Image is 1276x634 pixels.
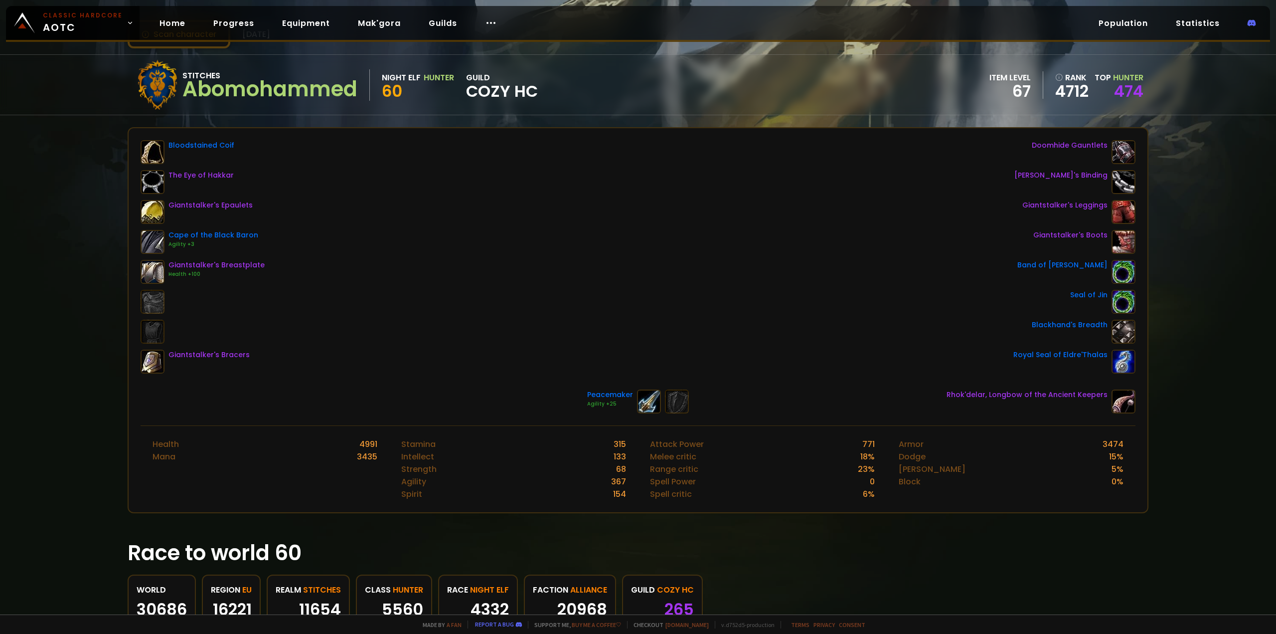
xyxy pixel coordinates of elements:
div: realm [276,584,341,596]
div: 5 % [1112,463,1123,475]
div: [PERSON_NAME] [899,463,965,475]
img: item-16848 [141,200,164,224]
span: Night Elf [470,584,509,596]
div: Band of [PERSON_NAME] [1017,260,1108,270]
div: Hunter [424,71,454,84]
div: Agility +3 [168,240,258,248]
div: Blackhand's Breadth [1032,320,1108,330]
a: 4712 [1055,84,1089,99]
a: regionEU16221 [202,575,261,626]
div: Giantstalker's Leggings [1022,200,1108,211]
div: Mana [153,450,175,463]
div: guild [466,71,538,99]
span: Made by [417,621,462,629]
div: 11654 [276,602,341,617]
div: Night Elf [382,71,421,84]
div: 68 [616,463,626,475]
span: EU [242,584,252,596]
div: Range critic [650,463,698,475]
img: item-19856 [141,170,164,194]
div: World [137,584,187,596]
a: a fan [447,621,462,629]
div: Giantstalker's Breastplate [168,260,265,270]
span: Cozy HC [466,84,538,99]
div: Rhok'delar, Longbow of the Ancient Keepers [947,390,1108,400]
a: Statistics [1168,13,1228,33]
div: Intellect [401,450,434,463]
a: Progress [205,13,262,33]
a: Buy me a coffee [572,621,621,629]
div: Royal Seal of Eldre'Thalas [1013,350,1108,360]
div: 6 % [863,488,875,500]
a: Terms [791,621,809,629]
div: [PERSON_NAME]'s Binding [1014,170,1108,181]
a: Consent [839,621,865,629]
div: Seal of Jin [1070,290,1108,300]
span: AOTC [43,11,123,35]
div: item level [989,71,1031,84]
img: item-13965 [1112,320,1135,344]
div: 5560 [365,602,423,617]
img: item-18713 [1112,390,1135,414]
a: Guilds [421,13,465,33]
div: 154 [613,488,626,500]
a: Mak'gora [350,13,409,33]
div: 771 [862,438,875,450]
a: classHunter5560 [356,575,432,626]
div: Spirit [401,488,422,500]
div: 18 % [860,450,875,463]
div: 4332 [447,602,509,617]
a: Population [1091,13,1156,33]
img: item-21463 [1112,170,1135,194]
img: item-18473 [1112,350,1135,374]
div: Stamina [401,438,436,450]
div: 30686 [137,602,187,617]
div: Spell critic [650,488,692,500]
div: 0 % [1112,475,1123,488]
img: item-16849 [1112,230,1135,254]
div: 3435 [357,450,377,463]
div: Attack Power [650,438,704,450]
span: Stitches [303,584,341,596]
small: Classic Hardcore [43,11,123,20]
h1: Race to world 60 [128,537,1148,569]
a: Equipment [274,13,338,33]
span: Hunter [1113,72,1143,83]
div: Spell Power [650,475,696,488]
div: Giantstalker's Bracers [168,350,250,360]
div: Peacemaker [587,390,633,400]
div: Cape of the Black Baron [168,230,258,240]
div: The Eye of Hakkar [168,170,234,181]
div: race [447,584,509,596]
a: World30686 [128,575,196,626]
div: 23 % [858,463,875,475]
a: Home [152,13,193,33]
div: 133 [614,450,626,463]
div: faction [533,584,607,596]
span: Support me, [528,621,621,629]
img: item-16845 [141,260,164,284]
div: Abomohammed [182,82,357,97]
a: Report a bug [475,621,514,628]
img: item-13340 [141,230,164,254]
div: Melee critic [650,450,696,463]
a: Classic HardcoreAOTC [6,6,140,40]
div: Strength [401,463,437,475]
div: 0 [870,475,875,488]
div: Giantstalker's Boots [1033,230,1108,240]
span: 60 [382,80,402,102]
a: realmStitches11654 [267,575,350,626]
span: v. d752d5 - production [715,621,775,629]
div: 3474 [1103,438,1123,450]
div: class [365,584,423,596]
div: 16221 [211,602,252,617]
div: Doomhide Gauntlets [1032,140,1108,151]
a: 474 [1114,80,1143,102]
img: item-18544 [1112,140,1135,164]
div: Agility +25 [587,400,633,408]
div: rank [1055,71,1089,84]
div: Agility [401,475,426,488]
img: item-19898 [1112,290,1135,314]
div: 367 [611,475,626,488]
span: Checkout [627,621,709,629]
